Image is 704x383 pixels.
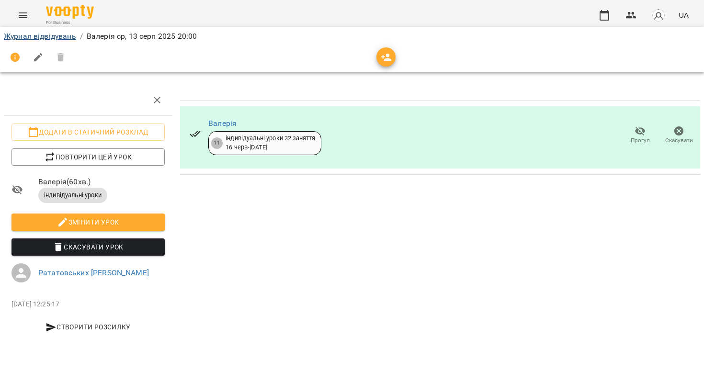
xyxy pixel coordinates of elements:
button: Прогул [621,122,659,149]
span: Повторити цей урок [19,151,157,163]
span: Скасувати Урок [19,241,157,253]
a: Журнал відвідувань [4,32,76,41]
button: Скасувати [659,122,698,149]
div: 11 [211,137,223,149]
nav: breadcrumb [4,31,700,42]
div: індивідуальні уроки 32 заняття 16 черв - [DATE] [226,134,315,152]
span: Прогул [631,136,650,145]
button: Створити розсилку [11,318,165,336]
button: Повторити цей урок [11,148,165,166]
button: Скасувати Урок [11,238,165,256]
img: avatar_s.png [652,9,665,22]
button: Змінити урок [11,214,165,231]
p: [DATE] 12:25:17 [11,300,165,309]
p: Валерія ср, 13 серп 2025 20:00 [87,31,197,42]
span: Створити розсилку [15,321,161,333]
button: Додати в статичний розклад [11,124,165,141]
li: / [80,31,83,42]
img: Voopty Logo [46,5,94,19]
a: Валерія [208,119,237,128]
span: Додати в статичний розклад [19,126,157,138]
button: Menu [11,4,34,27]
span: Скасувати [665,136,693,145]
span: індивідуальні уроки [38,191,107,200]
span: Змінити урок [19,216,157,228]
span: UA [679,10,689,20]
a: Рататовських [PERSON_NAME] [38,268,149,277]
span: Валерія ( 60 хв. ) [38,176,165,188]
button: UA [675,6,693,24]
span: For Business [46,20,94,26]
